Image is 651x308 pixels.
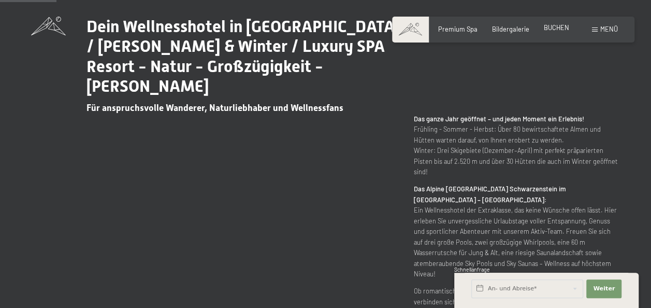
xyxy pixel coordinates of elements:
a: Premium Spa [438,25,478,33]
span: Weiter [593,285,615,293]
strong: Das Alpine [GEOGRAPHIC_DATA] Schwarzenstein im [GEOGRAPHIC_DATA] – [GEOGRAPHIC_DATA]: [414,185,566,203]
a: Bildergalerie [492,25,529,33]
span: Dein Wellnesshotel in [GEOGRAPHIC_DATA] / [PERSON_NAME] & Winter / Luxury SPA Resort - Natur - Gr... [86,17,400,96]
span: Schnellanfrage [454,267,490,273]
p: Frühling - Sommer - Herbst: Über 80 bewirtschaftete Almen und Hütten warten darauf, von Ihnen ero... [414,114,620,177]
p: Ein Wellnesshotel der Extraklasse, das keine Wünsche offen lässt. Hier erleben Sie unvergessliche... [414,184,620,279]
strong: Das ganze Jahr geöffnet – und jeden Moment ein Erlebnis! [414,115,584,123]
span: Für anspruchsvolle Wanderer, Naturliebhaber und Wellnessfans [86,103,343,113]
button: Weiter [586,279,621,298]
span: Menü [600,25,618,33]
p: Ob romantischer Winterurlaub oder sonniger Sommertraum – bei uns verbinden sich Sicherheit, Komfo... [414,286,620,307]
a: BUCHEN [544,23,569,32]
